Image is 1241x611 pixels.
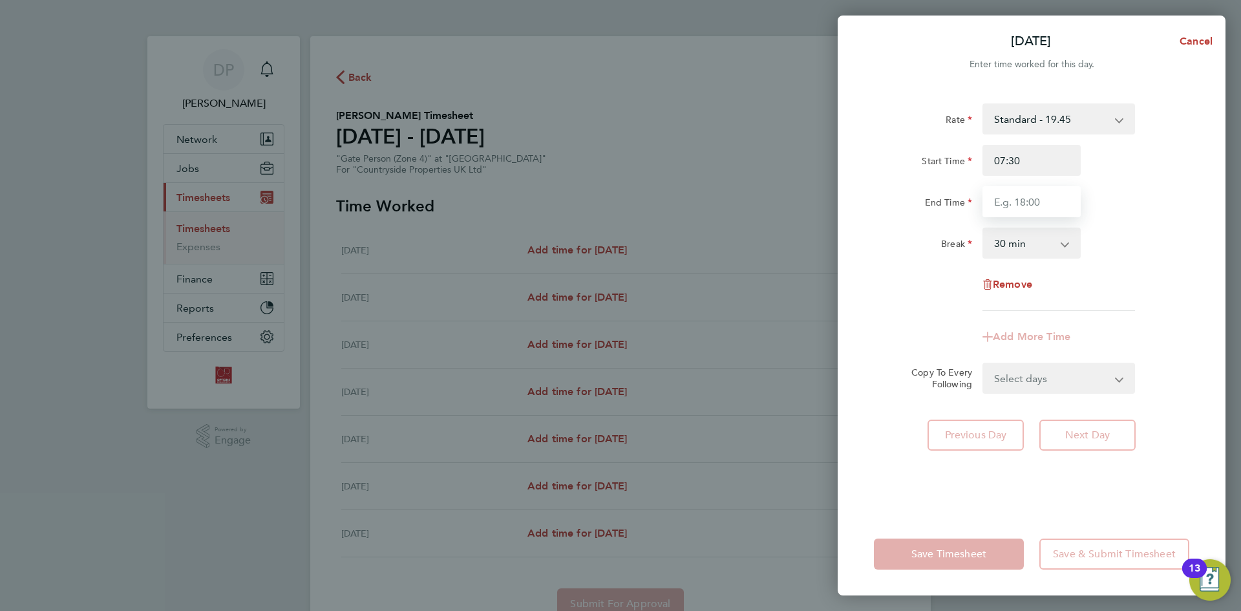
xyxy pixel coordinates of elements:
[993,278,1032,290] span: Remove
[1159,28,1225,54] button: Cancel
[922,155,972,171] label: Start Time
[1176,35,1213,47] span: Cancel
[941,238,972,253] label: Break
[901,367,972,390] label: Copy To Every Following
[946,114,972,129] label: Rate
[1189,559,1231,601] button: Open Resource Center, 13 new notifications
[982,279,1032,290] button: Remove
[925,197,972,212] label: End Time
[982,186,1081,217] input: E.g. 18:00
[1011,32,1051,50] p: [DATE]
[982,145,1081,176] input: E.g. 08:00
[1189,568,1200,585] div: 13
[838,57,1225,72] div: Enter time worked for this day.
